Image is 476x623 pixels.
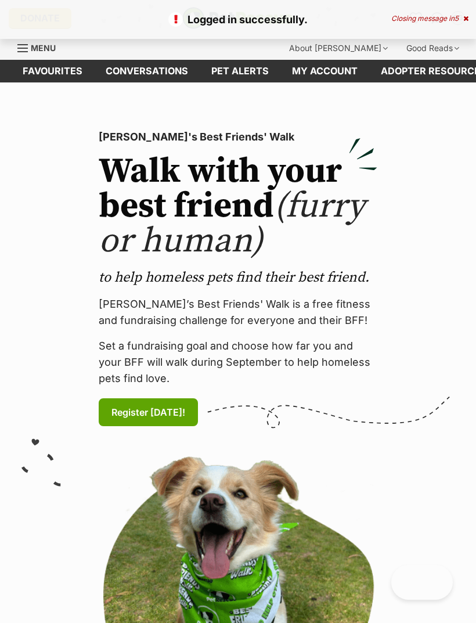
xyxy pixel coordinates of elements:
a: My account [280,60,369,82]
a: Favourites [11,60,94,82]
a: conversations [94,60,200,82]
a: Menu [17,37,64,57]
p: to help homeless pets find their best friend. [99,268,377,287]
div: Good Reads [398,37,467,60]
span: (furry or human) [99,185,365,263]
span: Menu [31,43,56,53]
p: [PERSON_NAME]’s Best Friends' Walk is a free fitness and fundraising challenge for everyone and t... [99,296,377,329]
p: [PERSON_NAME]'s Best Friends' Walk [99,129,377,145]
h2: Walk with your best friend [99,154,377,259]
span: Register [DATE]! [111,405,185,419]
div: About [PERSON_NAME] [281,37,396,60]
a: Pet alerts [200,60,280,82]
a: Register [DATE]! [99,398,198,426]
iframe: Help Scout Beacon - Open [391,565,453,600]
p: Set a fundraising goal and choose how far you and your BFF will walk during September to help hom... [99,338,377,387]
